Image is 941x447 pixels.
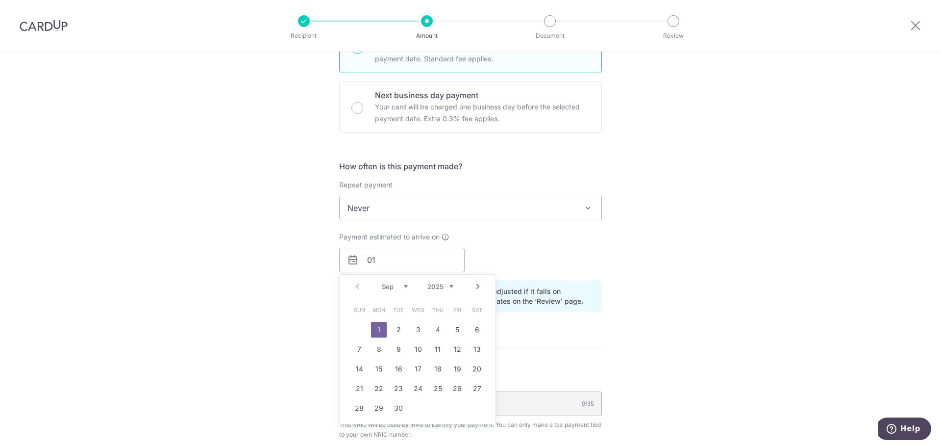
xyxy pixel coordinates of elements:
a: 18 [430,361,446,377]
p: Amount [391,31,463,41]
a: 14 [351,361,367,377]
a: 24 [410,381,426,396]
img: CardUp [20,20,68,31]
a: 20 [469,361,485,377]
a: 26 [449,381,465,396]
a: 5 [449,322,465,338]
span: Tuesday [391,302,406,318]
span: Saturday [469,302,485,318]
a: 9 [391,342,406,357]
p: Next business day payment [375,89,590,101]
iframe: Opens a widget where you can find more information [878,418,931,442]
p: Your card will be charged three business days before the selected payment date. Standard fee appl... [375,41,590,65]
a: 3 [410,322,426,338]
a: 30 [391,400,406,416]
a: 11 [430,342,446,357]
a: 1 [371,322,387,338]
a: 21 [351,381,367,396]
p: Review [637,31,710,41]
a: 28 [351,400,367,416]
p: Document [514,31,586,41]
span: Never [340,196,601,220]
span: Sunday [351,302,367,318]
span: Friday [449,302,465,318]
h5: How often is this payment made? [339,160,602,172]
a: 19 [449,361,465,377]
a: 8 [371,342,387,357]
span: Thursday [430,302,446,318]
a: 27 [469,381,485,396]
p: Recipient [268,31,340,41]
div: 9/35 [582,399,594,409]
a: 7 [351,342,367,357]
p: Your card will be charged one business day before the selected payment date. Extra 0.3% fee applies. [375,101,590,125]
a: 17 [410,361,426,377]
span: Wednesday [410,302,426,318]
div: This NRIC will be used by IRAS to identify your payment. You can only make a tax payment tied to ... [339,420,602,440]
span: Payment estimated to arrive on [339,232,440,242]
a: 6 [469,322,485,338]
a: 29 [371,400,387,416]
input: DD / MM / YYYY [339,248,465,272]
a: 4 [430,322,446,338]
span: Monday [371,302,387,318]
a: 12 [449,342,465,357]
label: Repeat payment [339,180,393,190]
a: 23 [391,381,406,396]
a: 13 [469,342,485,357]
a: 16 [391,361,406,377]
a: 22 [371,381,387,396]
span: Never [339,196,602,220]
a: 10 [410,342,426,357]
a: 25 [430,381,446,396]
a: Next [472,281,484,292]
a: 2 [391,322,406,338]
a: 15 [371,361,387,377]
